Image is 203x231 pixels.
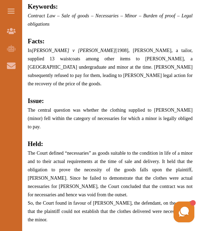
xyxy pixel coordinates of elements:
em: Contract Law – Sale of goods – Necessaries – Minor – Burden of proof – Legal obligations [28,13,193,27]
strong: Held: [28,140,43,147]
iframe: HelpCrunch [37,200,196,224]
strong: Keywords: [28,3,58,10]
em: [PERSON_NAME] v [PERSON_NAME] [32,48,115,53]
strong: Facts: [28,37,45,45]
span: The Court defined “necessaries” as goods suitable to the condition in life of a minor and to thei... [28,151,193,197]
span: The central question was whether the clothing supplied to [PERSON_NAME] (minor) fell within the c... [28,108,193,129]
strong: Issue: [28,97,44,104]
span: In [1908], [PERSON_NAME], a tailor, supplied 13 waistcoats among other items to [PERSON_NAME], a ... [28,48,193,86]
span: So, the Court found in favour of [PERSON_NAME], the defendant, on the grounds that the plaintiff ... [28,200,193,222]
